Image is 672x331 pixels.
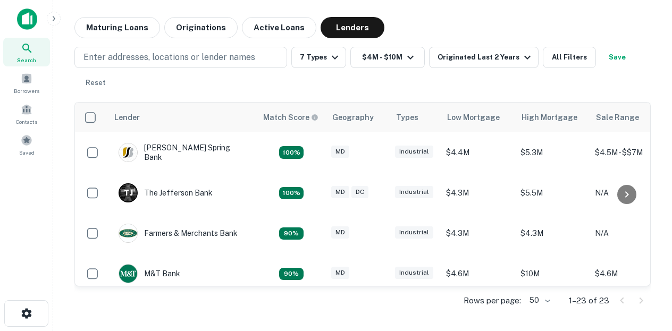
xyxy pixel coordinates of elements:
[321,17,384,38] button: Lenders
[515,213,590,253] td: $4.3M
[390,103,441,132] th: Types
[441,173,515,213] td: $4.3M
[600,47,634,68] button: Save your search to get updates of matches that match your search criteria.
[14,87,39,95] span: Borrowers
[441,132,515,173] td: $4.4M
[331,146,349,158] div: MD
[515,253,590,294] td: $10M
[331,226,349,239] div: MD
[263,112,318,123] div: Capitalize uses an advanced AI algorithm to match your search with the best lender. The match sco...
[441,253,515,294] td: $4.6M
[291,47,346,68] button: 7 Types
[395,146,433,158] div: Industrial
[119,264,180,283] div: M&T Bank
[164,17,238,38] button: Originations
[351,186,368,198] div: DC
[16,117,37,126] span: Contacts
[3,99,50,128] a: Contacts
[119,265,137,283] img: picture
[74,17,160,38] button: Maturing Loans
[569,294,609,307] p: 1–23 of 23
[3,38,50,66] a: Search
[619,246,672,297] iframe: Chat Widget
[279,187,304,200] div: Capitalize uses an advanced AI algorithm to match your search with the best lender. The match sco...
[74,47,287,68] button: Enter addresses, locations or lender names
[438,51,534,64] div: Originated Last 2 Years
[114,111,140,124] div: Lender
[464,294,521,307] p: Rows per page:
[331,186,349,198] div: MD
[522,111,577,124] div: High Mortgage
[326,103,390,132] th: Geography
[515,173,590,213] td: $5.5M
[350,47,425,68] button: $4M - $10M
[525,293,552,308] div: 50
[441,213,515,253] td: $4.3M
[396,111,418,124] div: Types
[3,69,50,97] a: Borrowers
[108,103,257,132] th: Lender
[279,227,304,240] div: Capitalize uses an advanced AI algorithm to match your search with the best lender. The match sco...
[596,111,639,124] div: Sale Range
[119,224,137,242] img: picture
[83,51,255,64] p: Enter addresses, locations or lender names
[119,143,246,162] div: [PERSON_NAME] Spring Bank
[515,103,590,132] th: High Mortgage
[279,146,304,159] div: Capitalize uses an advanced AI algorithm to match your search with the best lender. The match sco...
[395,186,433,198] div: Industrial
[119,143,137,162] img: picture
[447,111,500,124] div: Low Mortgage
[395,226,433,239] div: Industrial
[515,132,590,173] td: $5.3M
[257,103,326,132] th: Capitalize uses an advanced AI algorithm to match your search with the best lender. The match sco...
[124,188,132,199] p: T J
[119,183,213,202] div: The Jefferson Bank
[395,267,433,279] div: Industrial
[331,267,349,279] div: MD
[441,103,515,132] th: Low Mortgage
[543,47,596,68] button: All Filters
[242,17,316,38] button: Active Loans
[3,130,50,159] a: Saved
[332,111,374,124] div: Geography
[19,148,35,157] span: Saved
[429,47,539,68] button: Originated Last 2 Years
[263,112,316,123] h6: Match Score
[119,224,238,243] div: Farmers & Merchants Bank
[17,56,36,64] span: Search
[79,72,113,94] button: Reset
[17,9,37,30] img: capitalize-icon.png
[279,268,304,281] div: Capitalize uses an advanced AI algorithm to match your search with the best lender. The match sco...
